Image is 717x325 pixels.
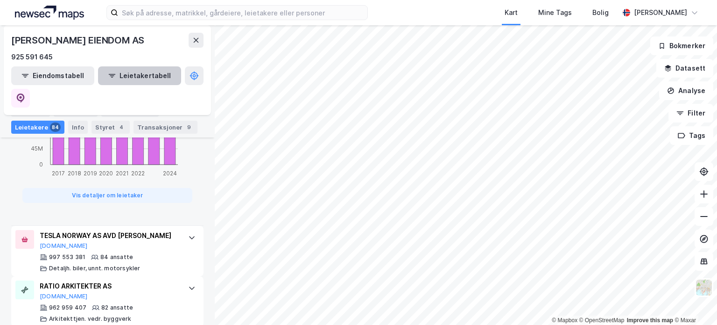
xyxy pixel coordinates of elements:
[134,121,197,134] div: Transaksjoner
[49,304,86,311] div: 962 959 407
[91,121,130,134] div: Styret
[11,51,53,63] div: 925 591 645
[116,170,129,177] tspan: 2021
[670,280,717,325] div: Kontrollprogram for chat
[39,161,43,168] tspan: 0
[49,315,132,323] div: Arkitekttjen. vedr. byggverk
[11,121,64,134] div: Leietakere
[552,317,577,324] a: Mapbox
[22,188,192,203] button: Vis detaljer om leietaker
[101,304,133,311] div: 82 ansatte
[650,36,713,55] button: Bokmerker
[68,170,81,177] tspan: 2018
[163,170,177,177] tspan: 2024
[15,6,84,20] img: logo.a4113a55bc3d86da70a041830d287a7e.svg
[668,104,713,123] button: Filter
[592,7,609,18] div: Bolig
[11,33,146,48] div: [PERSON_NAME] EIENDOM AS
[68,121,88,134] div: Info
[40,230,179,241] div: TESLA NORWAY AS AVD [PERSON_NAME]
[84,170,97,177] tspan: 2019
[100,253,133,261] div: 84 ansatte
[670,280,717,325] iframe: Chat Widget
[695,279,713,296] img: Z
[670,126,713,145] button: Tags
[627,317,673,324] a: Improve this map
[31,145,43,152] tspan: 45M
[184,123,194,132] div: 9
[11,66,94,85] button: Eiendomstabell
[49,253,85,261] div: 997 553 381
[50,123,61,132] div: 84
[117,123,126,132] div: 4
[538,7,572,18] div: Mine Tags
[40,293,88,300] button: [DOMAIN_NAME]
[505,7,518,18] div: Kart
[634,7,687,18] div: [PERSON_NAME]
[40,281,179,292] div: RATIO ARKITEKTER AS
[579,317,625,324] a: OpenStreetMap
[656,59,713,78] button: Datasett
[659,81,713,100] button: Analyse
[98,66,181,85] button: Leietakertabell
[131,170,145,177] tspan: 2022
[99,170,113,177] tspan: 2020
[40,242,88,250] button: [DOMAIN_NAME]
[49,265,141,272] div: Detaljh. biler, unnt. motorsykler
[118,6,367,20] input: Søk på adresse, matrikkel, gårdeiere, leietakere eller personer
[52,170,65,177] tspan: 2017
